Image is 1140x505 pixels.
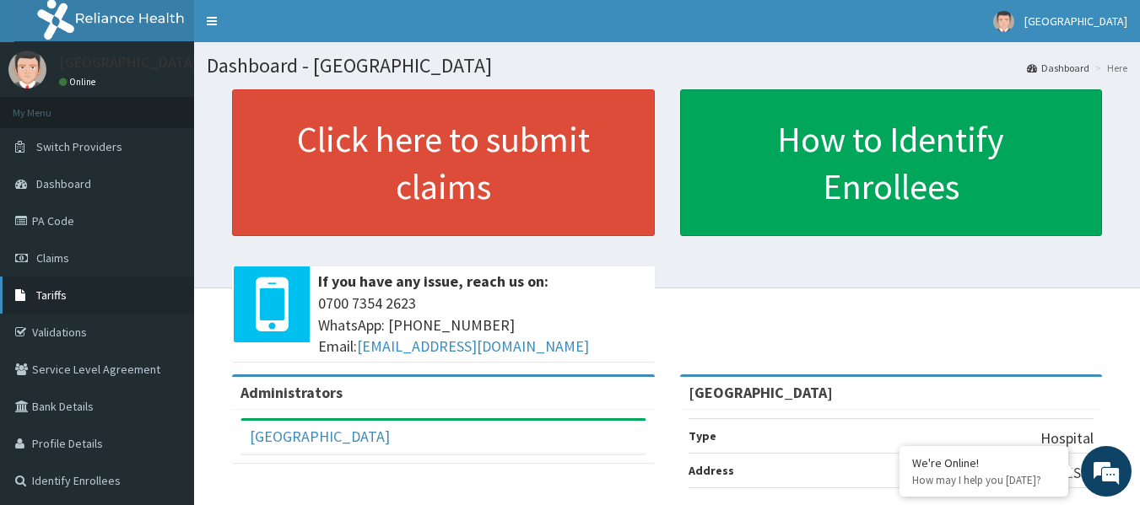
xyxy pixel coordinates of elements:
a: Online [59,76,100,88]
div: Minimize live chat window [277,8,317,49]
h1: Dashboard - [GEOGRAPHIC_DATA] [207,55,1127,77]
b: Administrators [240,383,343,402]
a: Dashboard [1027,61,1089,75]
img: User Image [993,11,1014,32]
span: 0700 7354 2623 WhatsApp: [PHONE_NUMBER] Email: [318,293,646,357]
p: [GEOGRAPHIC_DATA] [59,55,198,70]
img: d_794563401_company_1708531726252_794563401 [31,84,68,126]
span: Switch Providers [36,139,122,154]
span: Tariffs [36,287,67,303]
span: [GEOGRAPHIC_DATA] [1024,13,1127,29]
strong: [GEOGRAPHIC_DATA] [689,383,833,402]
textarea: Type your message and hit 'Enter' [8,330,321,389]
a: [EMAIL_ADDRESS][DOMAIN_NAME] [357,336,589,356]
span: We're online! [98,148,233,318]
b: Address [689,463,734,478]
span: Claims [36,250,69,266]
div: We're Online! [912,455,1056,470]
p: Hospital [1040,427,1094,449]
li: Here [1091,61,1127,75]
img: User Image [8,51,46,89]
span: Dashboard [36,176,91,191]
p: How may I help you today? [912,473,1056,487]
a: How to Identify Enrollees [680,89,1103,236]
b: If you have any issue, reach us on: [318,271,548,291]
div: Chat with us now [88,94,284,116]
a: [GEOGRAPHIC_DATA] [250,427,390,446]
a: Click here to submit claims [232,89,655,236]
b: Type [689,428,716,443]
